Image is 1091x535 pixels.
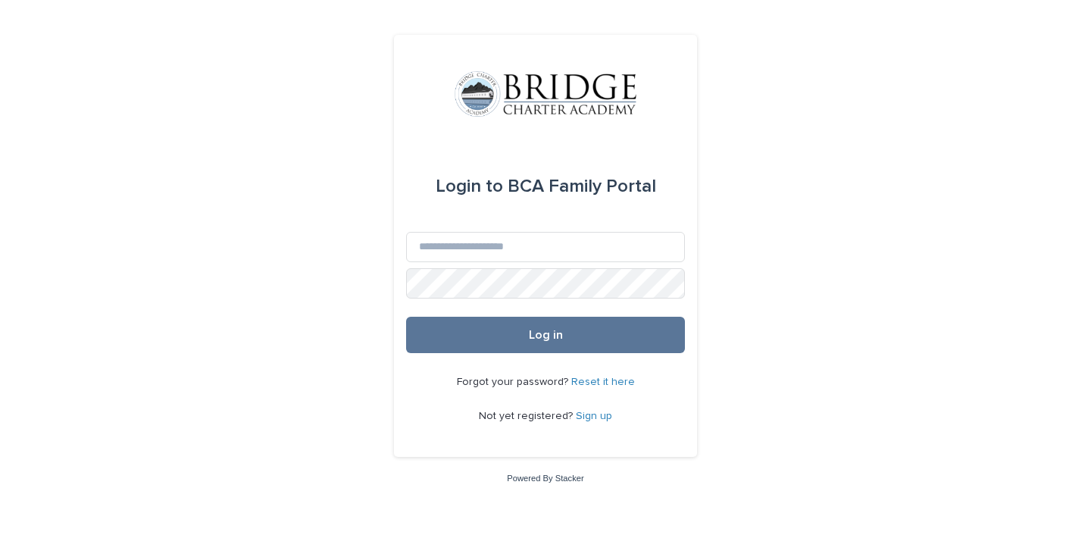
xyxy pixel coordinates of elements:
a: Powered By Stacker [507,474,583,483]
a: Reset it here [571,377,635,387]
span: Not yet registered? [479,411,576,421]
span: Forgot your password? [457,377,571,387]
div: BCA Family Portal [436,165,656,208]
a: Sign up [576,411,612,421]
span: Log in [529,329,563,341]
img: V1C1m3IdTEidaUdm9Hs0 [455,71,636,117]
button: Log in [406,317,685,353]
span: Login to [436,177,503,196]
